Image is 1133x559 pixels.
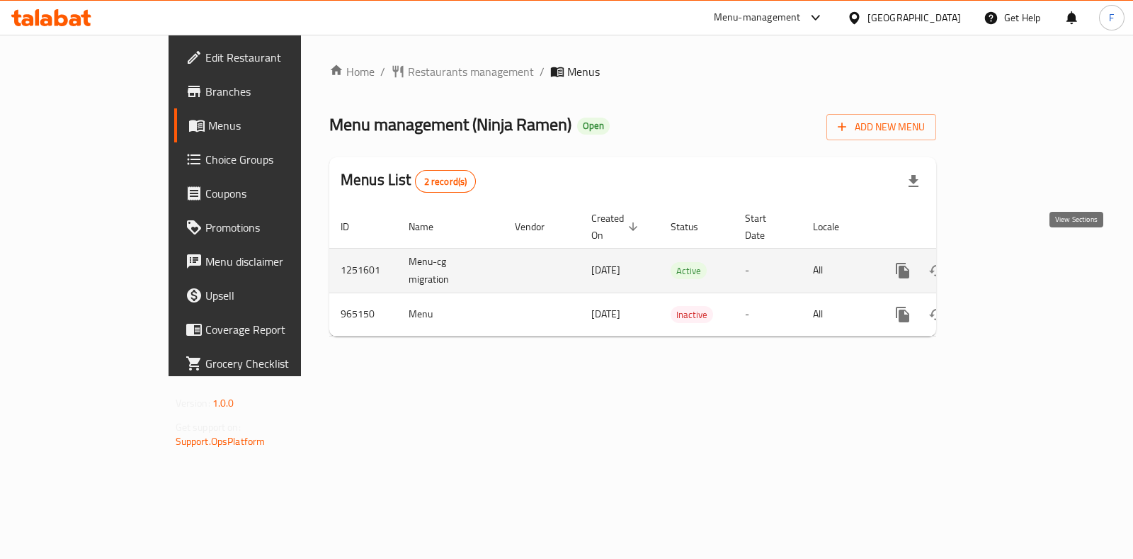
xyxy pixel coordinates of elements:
[591,210,642,244] span: Created On
[867,10,961,26] div: [GEOGRAPHIC_DATA]
[174,176,358,210] a: Coupons
[745,210,785,244] span: Start Date
[802,248,875,293] td: All
[176,418,241,436] span: Get support on:
[920,254,954,288] button: Change Status
[838,118,925,136] span: Add New Menu
[671,218,717,235] span: Status
[397,293,503,336] td: Menu
[734,293,802,336] td: -
[329,108,571,140] span: Menu management ( Ninja Ramen )
[205,355,346,372] span: Grocery Checklist
[896,164,930,198] div: Export file
[397,248,503,293] td: Menu-cg migration
[577,120,610,132] span: Open
[174,312,358,346] a: Coverage Report
[341,169,476,193] h2: Menus List
[329,248,397,293] td: 1251601
[415,170,477,193] div: Total records count
[1109,10,1114,26] span: F
[205,49,346,66] span: Edit Restaurant
[329,205,1033,337] table: enhanced table
[205,219,346,236] span: Promotions
[577,118,610,135] div: Open
[174,40,358,74] a: Edit Restaurant
[886,298,920,332] button: more
[380,63,385,80] li: /
[671,263,707,279] span: Active
[205,151,346,168] span: Choice Groups
[205,253,346,270] span: Menu disclaimer
[540,63,545,80] li: /
[920,298,954,332] button: Change Status
[329,293,397,336] td: 965150
[174,108,358,142] a: Menus
[886,254,920,288] button: more
[391,63,534,80] a: Restaurants management
[212,394,234,412] span: 1.0.0
[671,307,713,323] span: Inactive
[875,205,1033,249] th: Actions
[174,278,358,312] a: Upsell
[416,175,476,188] span: 2 record(s)
[174,346,358,380] a: Grocery Checklist
[813,218,858,235] span: Locale
[409,218,452,235] span: Name
[408,63,534,80] span: Restaurants management
[205,287,346,304] span: Upsell
[341,218,368,235] span: ID
[174,142,358,176] a: Choice Groups
[591,261,620,279] span: [DATE]
[174,74,358,108] a: Branches
[714,9,801,26] div: Menu-management
[515,218,563,235] span: Vendor
[208,117,346,134] span: Menus
[671,306,713,323] div: Inactive
[176,394,210,412] span: Version:
[802,293,875,336] td: All
[174,210,358,244] a: Promotions
[205,83,346,100] span: Branches
[205,185,346,202] span: Coupons
[591,305,620,323] span: [DATE]
[671,262,707,279] div: Active
[205,321,346,338] span: Coverage Report
[734,248,802,293] td: -
[826,114,936,140] button: Add New Menu
[176,432,266,451] a: Support.OpsPlatform
[174,244,358,278] a: Menu disclaimer
[329,63,936,80] nav: breadcrumb
[567,63,600,80] span: Menus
